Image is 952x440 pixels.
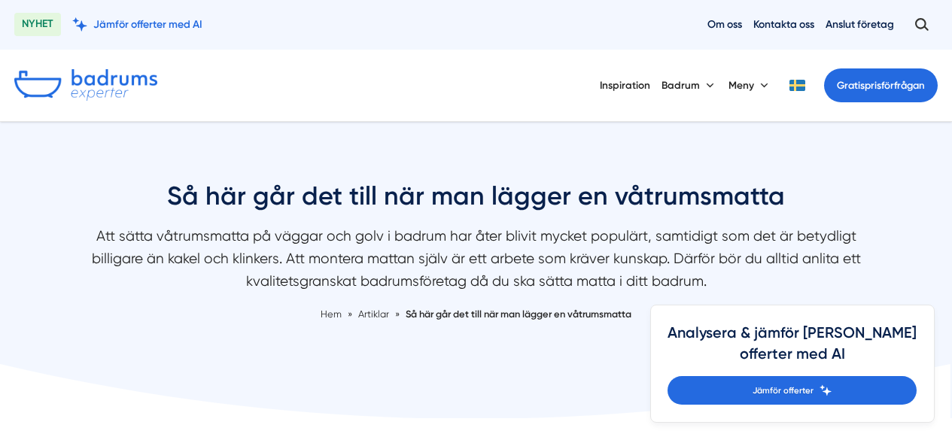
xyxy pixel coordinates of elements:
span: » [395,307,400,322]
span: Jämför offerter [753,384,814,397]
img: Badrumsexperter.se logotyp [14,69,157,101]
h1: Så här går det till när man lägger en våtrumsmatta [78,179,875,225]
button: Meny [728,66,771,104]
span: » [348,307,352,322]
a: Hem [321,308,342,320]
h4: Analysera & jämför [PERSON_NAME] offerter med AI [668,323,917,376]
nav: Breadcrumb [78,307,875,322]
a: Jämför offerter med AI [72,17,202,32]
a: Om oss [707,17,742,32]
a: Jämför offerter [668,376,917,405]
span: NYHET [14,13,61,36]
span: Artiklar [358,308,389,320]
a: Inspiration [600,66,650,104]
button: Badrum [662,66,717,104]
span: Jämför offerter med AI [93,17,202,32]
a: Så här går det till när man lägger en våtrumsmatta [406,308,631,320]
p: Att sätta våtrumsmatta på väggar och golv i badrum har åter blivit mycket populärt, samtidigt som... [78,225,875,299]
a: Anslut företag [826,17,894,32]
a: Gratisprisförfrågan [824,68,938,102]
span: Gratis [837,80,865,91]
a: Artiklar [358,308,391,320]
a: Kontakta oss [753,17,814,32]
